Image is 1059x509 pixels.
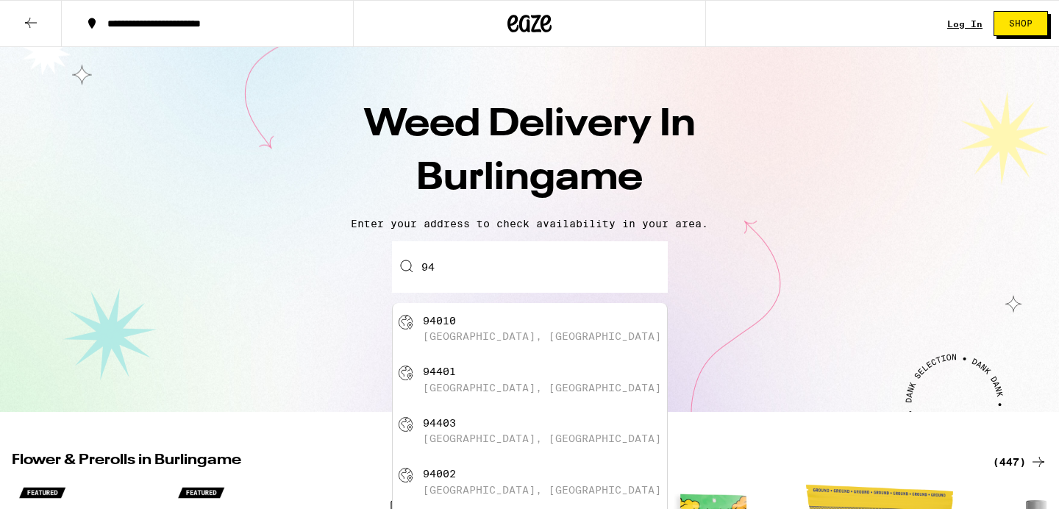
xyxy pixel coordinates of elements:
[399,468,413,483] img: global-pin.svg
[423,468,456,480] div: 94002
[423,382,661,394] div: [GEOGRAPHIC_DATA], [GEOGRAPHIC_DATA]
[423,366,456,377] div: 94401
[399,417,413,432] img: global-pin.svg
[423,417,456,429] div: 94403
[423,315,456,327] div: 94010
[399,315,413,330] img: global-pin.svg
[12,453,975,471] h2: Flower & Prerolls in Burlingame
[15,218,1044,229] p: Enter your address to check availability in your area.
[423,484,661,496] div: [GEOGRAPHIC_DATA], [GEOGRAPHIC_DATA]
[947,19,983,29] div: Log In
[993,453,1047,471] a: (447)
[423,330,661,342] div: [GEOGRAPHIC_DATA], [GEOGRAPHIC_DATA]
[1009,19,1033,28] span: Shop
[994,11,1048,36] button: Shop
[399,366,413,380] img: global-pin.svg
[423,433,661,444] div: [GEOGRAPHIC_DATA], [GEOGRAPHIC_DATA]
[416,160,643,198] span: Burlingame
[392,241,668,293] input: Enter your delivery address
[272,99,787,206] h1: Weed Delivery In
